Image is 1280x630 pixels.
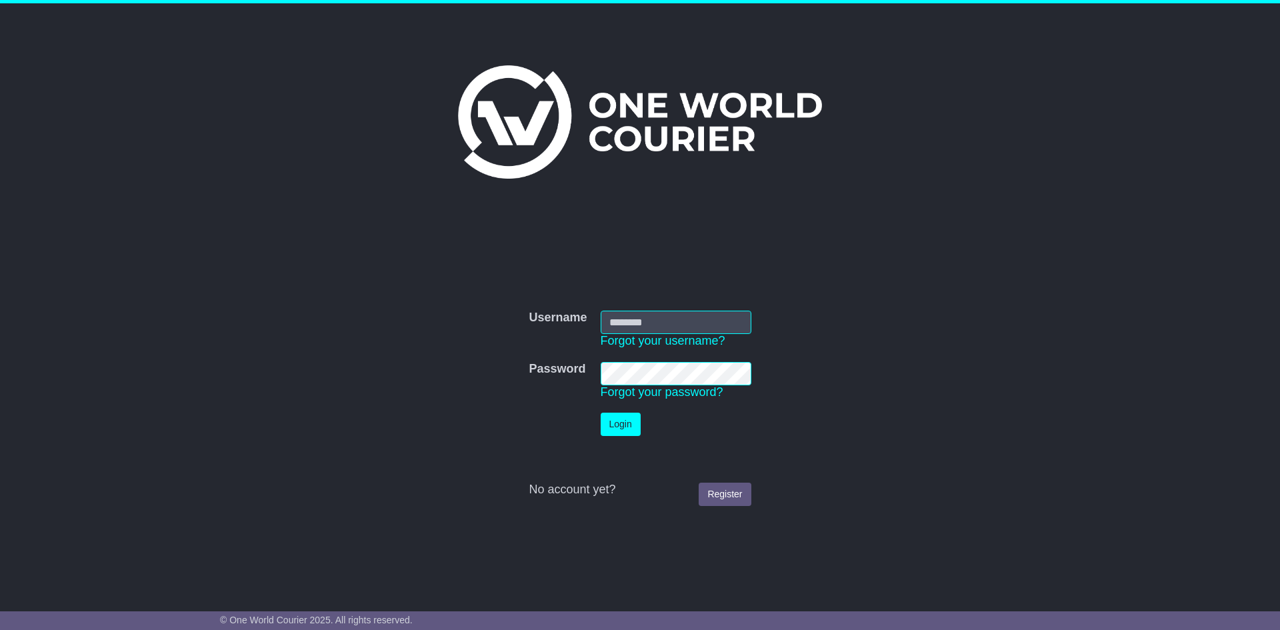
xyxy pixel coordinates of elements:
label: Password [529,362,585,377]
span: © One World Courier 2025. All rights reserved. [220,615,413,625]
a: Forgot your password? [601,385,723,399]
img: One World [458,65,822,179]
button: Login [601,413,641,436]
label: Username [529,311,587,325]
a: Register [699,483,751,506]
a: Forgot your username? [601,334,725,347]
div: No account yet? [529,483,751,497]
